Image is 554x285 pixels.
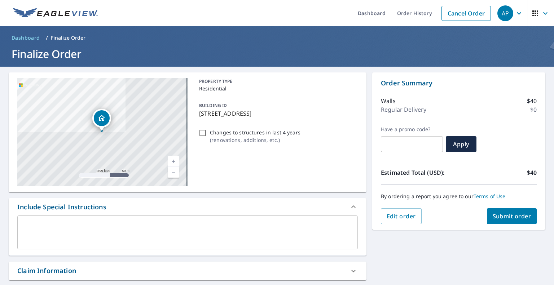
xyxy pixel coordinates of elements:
div: Include Special Instructions [9,198,366,215]
label: Have a promo code? [381,126,443,133]
p: $40 [527,168,537,177]
nav: breadcrumb [9,32,545,44]
p: Order Summary [381,78,537,88]
a: Current Level 17, Zoom Out [168,167,179,178]
h1: Finalize Order [9,46,545,61]
button: Submit order [487,208,537,224]
p: ( renovations, additions, etc. ) [210,136,300,144]
p: PROPERTY TYPE [199,78,355,85]
a: Dashboard [9,32,43,44]
p: By ordering a report you agree to our [381,193,537,200]
p: Residential [199,85,355,92]
span: Dashboard [12,34,40,41]
p: $0 [530,105,537,114]
div: Claim Information [9,262,366,280]
div: Include Special Instructions [17,202,106,212]
button: Apply [446,136,476,152]
span: Edit order [387,212,416,220]
a: Current Level 17, Zoom In [168,156,179,167]
img: EV Logo [13,8,98,19]
p: [STREET_ADDRESS] [199,109,355,118]
p: Walls [381,97,396,105]
p: Regular Delivery [381,105,426,114]
a: Terms of Use [474,193,506,200]
p: Finalize Order [51,34,86,41]
p: BUILDING ID [199,102,227,108]
a: Cancel Order [441,6,491,21]
li: / [46,34,48,42]
p: Estimated Total (USD): [381,168,459,177]
div: AP [497,5,513,21]
div: Dropped pin, building 1, Residential property, 1120 Brenthaven Ct Monument, CO 80132 [92,109,111,131]
div: Claim Information [17,266,76,276]
span: Apply [452,140,471,148]
p: Changes to structures in last 4 years [210,129,300,136]
p: $40 [527,97,537,105]
span: Submit order [493,212,531,220]
button: Edit order [381,208,422,224]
